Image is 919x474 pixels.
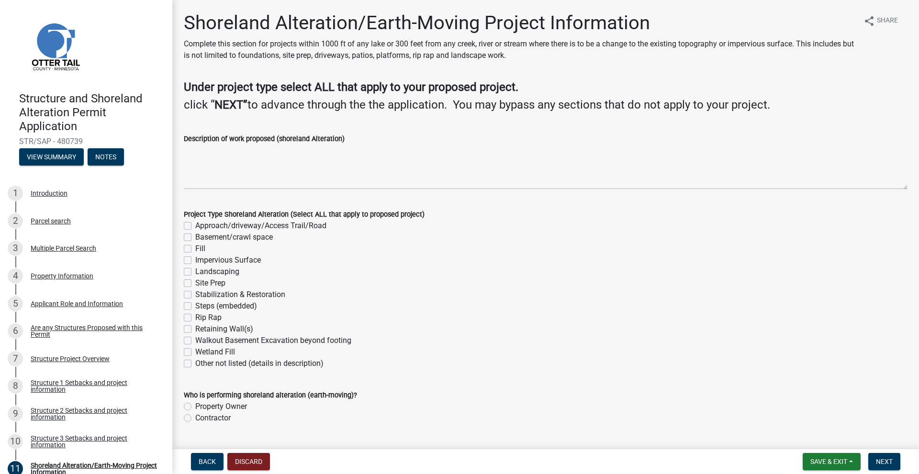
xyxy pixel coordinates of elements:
[868,453,900,470] button: Next
[184,80,518,94] strong: Under project type select ALL that apply to your proposed project.
[8,351,23,366] div: 7
[31,379,157,393] div: Structure 1 Setbacks and project information
[195,401,247,412] label: Property Owner
[31,273,93,279] div: Property Information
[31,355,110,362] div: Structure Project Overview
[184,136,345,143] label: Description of work proposed (shoreland Alteration)
[184,38,856,61] p: Complete this section for projects within 1000 ft of any lake or 300 feet from any creek, river o...
[876,458,893,465] span: Next
[31,407,157,420] div: Structure 2 Setbacks and project information
[184,211,425,218] label: Project Type Shoreland Alteration (Select ALL that apply to proposed project)
[863,15,875,27] i: share
[195,312,222,323] label: Rip Rap
[31,218,71,224] div: Parcel search
[195,277,225,289] label: Site Prep
[877,15,898,27] span: Share
[31,300,123,307] div: Applicant Role and Information
[19,92,165,133] h4: Structure and Shoreland Alteration Permit Application
[810,458,847,465] span: Save & Exit
[191,453,224,470] button: Back
[803,453,861,470] button: Save & Exit
[8,296,23,311] div: 5
[214,98,247,111] strong: NEXT”
[195,358,324,369] label: Other not listed (details in description)
[184,392,357,399] label: Who is performing shoreland alteration (earth-moving)?
[195,266,239,277] label: Landscaping
[856,11,906,30] button: shareShare
[8,268,23,284] div: 4
[31,190,67,197] div: Introduction
[195,254,261,266] label: Impervious Surface
[195,289,285,300] label: Stabilization & Restoration
[195,412,231,424] label: Contractor
[195,300,257,312] label: Steps (embedded)
[227,453,270,470] button: Discard
[195,220,326,231] label: Approach/driveway/Access Trail/Road
[195,346,235,358] label: Wetland Fill
[88,148,124,165] button: Notes
[8,186,23,201] div: 1
[8,406,23,421] div: 9
[199,458,216,465] span: Back
[8,434,23,449] div: 10
[195,243,205,254] label: Fill
[184,11,856,34] h1: Shoreland Alteration/Earth-Moving Project Information
[195,231,273,243] label: Basement/crawl space
[19,137,153,146] span: STR/SAP - 480739
[195,323,253,335] label: Retaining Wall(s)
[19,10,91,82] img: Otter Tail County, Minnesota
[31,324,157,338] div: Are any Structures Proposed with this Permit
[195,335,351,346] label: Walkout Basement Excavation beyond footing
[88,154,124,162] wm-modal-confirm: Notes
[31,435,157,448] div: Structure 3 Setbacks and project information
[31,245,96,252] div: Multiple Parcel Search
[8,323,23,339] div: 6
[19,154,84,162] wm-modal-confirm: Summary
[8,378,23,394] div: 8
[19,148,84,165] button: View Summary
[8,241,23,256] div: 3
[184,98,908,112] h4: click “ to advance through the the application. You may bypass any sections that do not apply to ...
[8,213,23,229] div: 2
